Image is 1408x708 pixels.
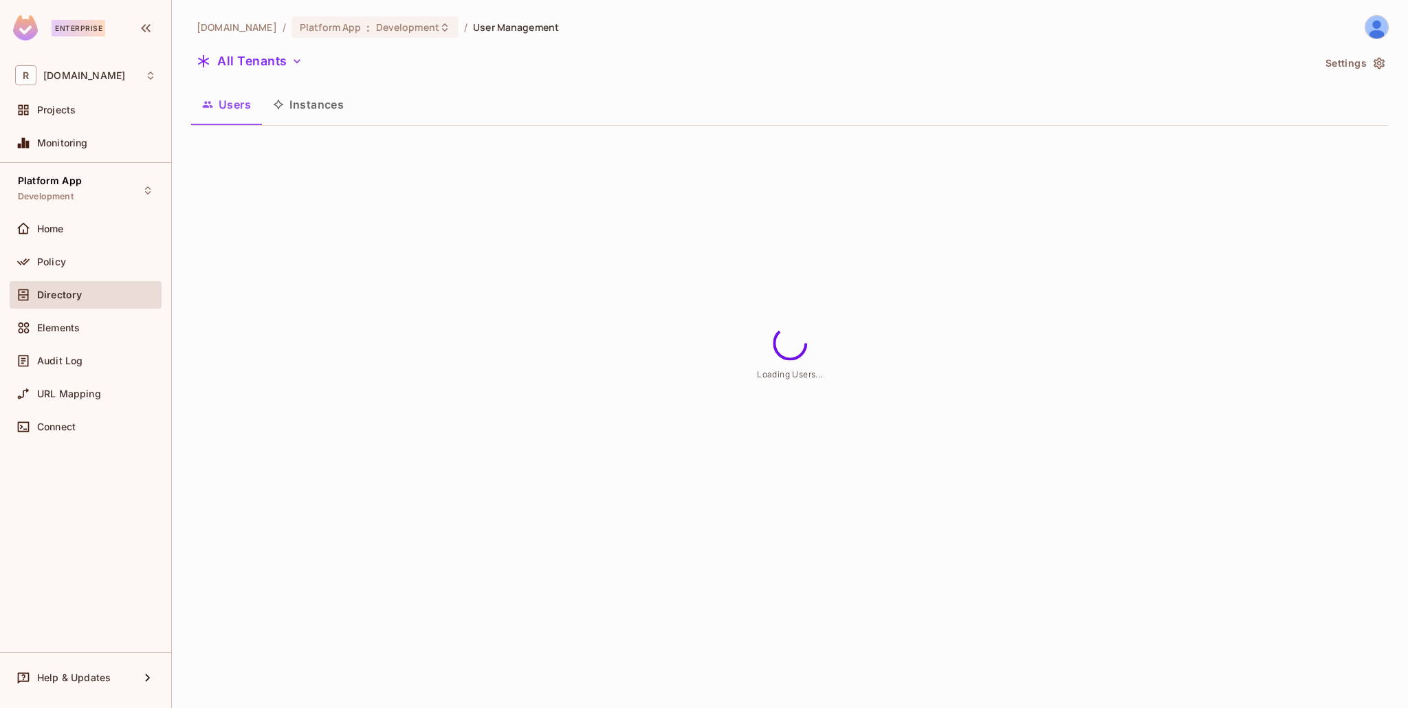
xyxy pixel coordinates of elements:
[366,22,371,33] span: :
[13,15,38,41] img: SReyMgAAAABJRU5ErkJggg==
[464,21,467,34] li: /
[37,289,82,300] span: Directory
[37,104,76,115] span: Projects
[18,175,82,186] span: Platform App
[283,21,286,34] li: /
[1365,16,1388,38] img: Gokul Nair
[191,87,262,122] button: Users
[15,65,36,85] span: R
[37,672,111,683] span: Help & Updates
[197,21,277,34] span: the active workspace
[37,355,82,366] span: Audit Log
[376,21,439,34] span: Development
[300,21,362,34] span: Platform App
[37,388,101,399] span: URL Mapping
[262,87,355,122] button: Instances
[37,256,66,267] span: Policy
[18,191,74,202] span: Development
[37,421,76,432] span: Connect
[52,20,105,36] div: Enterprise
[37,223,64,234] span: Home
[37,322,80,333] span: Elements
[191,50,308,72] button: All Tenants
[43,70,125,81] span: Workspace: redica.com
[757,369,822,379] span: Loading Users...
[473,21,559,34] span: User Management
[1320,52,1389,74] button: Settings
[37,137,88,148] span: Monitoring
